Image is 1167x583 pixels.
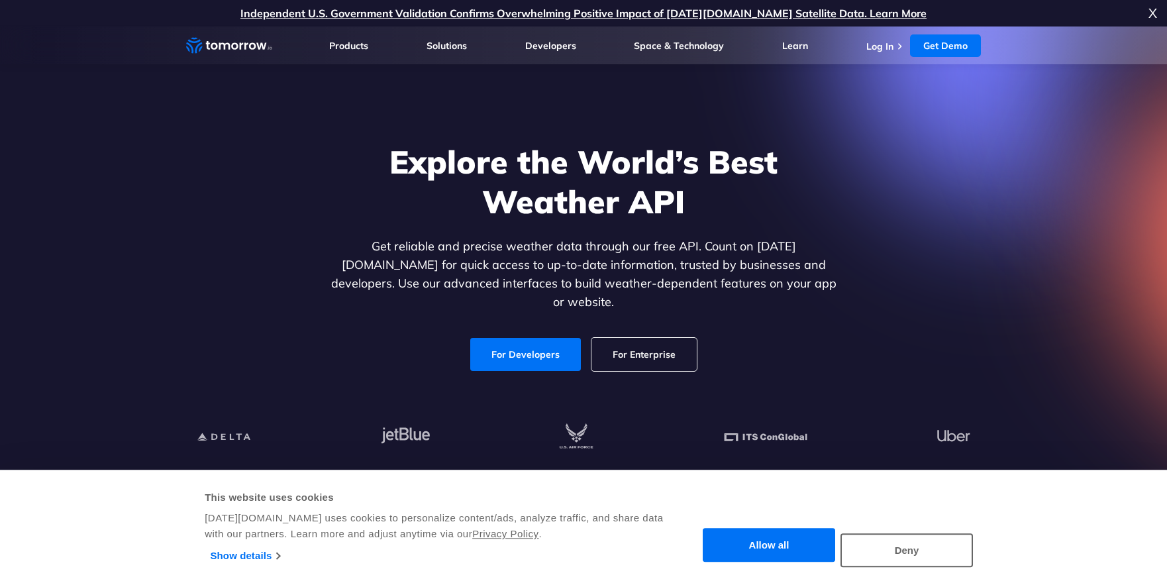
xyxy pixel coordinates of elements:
div: [DATE][DOMAIN_NAME] uses cookies to personalize content/ads, analyze traffic, and share data with... [205,510,665,542]
a: Home link [186,36,272,56]
a: Show details [211,546,280,566]
a: Learn [782,40,808,52]
button: Deny [840,533,973,567]
div: This website uses cookies [205,490,665,505]
a: Log In [866,40,893,52]
a: Privacy Policy [472,528,538,539]
a: Space & Technology [634,40,724,52]
p: Get reliable and precise weather data through our free API. Count on [DATE][DOMAIN_NAME] for quic... [328,237,839,311]
a: Products [329,40,368,52]
button: Allow all [703,529,835,562]
a: For Enterprise [591,338,697,371]
a: Independent U.S. Government Validation Confirms Overwhelming Positive Impact of [DATE][DOMAIN_NAM... [240,7,927,20]
a: Get Demo [910,34,981,57]
a: Solutions [427,40,467,52]
a: For Developers [470,338,581,371]
h1: Explore the World’s Best Weather API [328,142,839,221]
a: Developers [525,40,576,52]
